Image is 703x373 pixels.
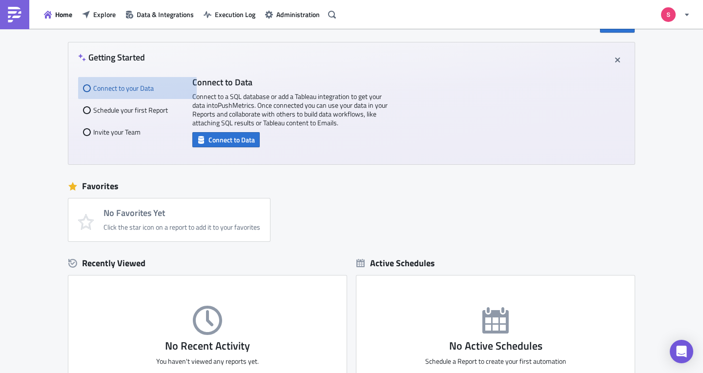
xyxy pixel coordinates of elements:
div: Favorites [68,179,635,194]
button: Execution Log [199,7,260,22]
div: Schedule your first Report [83,99,178,121]
p: Schedule a Report to create your first automation [356,357,635,366]
span: Execution Log [215,9,255,20]
button: Home [39,7,77,22]
span: Connect to Data [208,135,255,145]
span: Home [55,9,72,20]
a: Connect to Data [192,134,260,144]
h4: Getting Started [78,52,145,62]
span: Administration [276,9,320,20]
h3: No Active Schedules [356,340,635,352]
button: Explore [77,7,121,22]
div: Connect to your Data [83,77,178,99]
button: Data & Integrations [121,7,199,22]
img: Avatar [660,6,677,23]
div: Recently Viewed [68,256,347,271]
img: PushMetrics [7,7,22,22]
p: Connect to a SQL database or add a Tableau integration to get your data into PushMetrics . Once c... [192,92,388,127]
h3: No Recent Activity [68,340,347,352]
div: Open Intercom Messenger [670,340,693,363]
h4: Connect to Data [192,77,388,87]
div: Invite your Team [83,121,178,143]
span: Data & Integrations [137,9,194,20]
h4: No Favorites Yet [103,208,260,218]
div: Click the star icon on a report to add it to your favorites [103,223,260,232]
div: Active Schedules [356,257,435,269]
p: You haven't viewed any reports yet. [68,357,347,366]
span: Explore [93,9,116,20]
button: Administration [260,7,325,22]
button: Connect to Data [192,132,260,147]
